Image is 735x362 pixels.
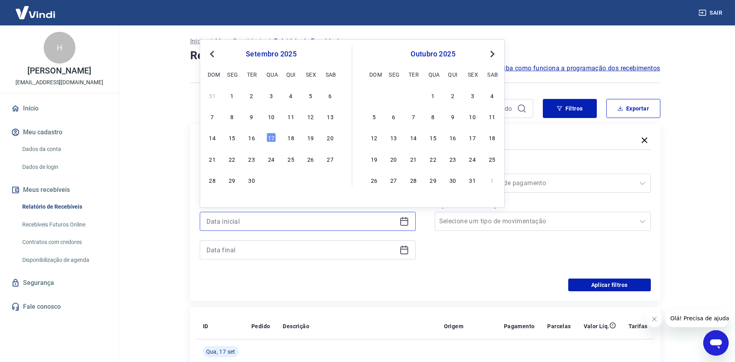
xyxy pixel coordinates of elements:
[227,133,237,142] div: Choose segunda-feira, 15 de setembro de 2025
[646,311,662,327] iframe: Fechar mensagem
[247,112,257,121] div: Choose terça-feira, 9 de setembro de 2025
[436,201,649,210] label: Tipo de Movimentação
[208,133,217,142] div: Choose domingo, 14 de setembro de 2025
[326,112,335,121] div: Choose sábado, 13 de setembro de 2025
[389,112,398,121] div: Choose segunda-feira, 6 de outubro de 2025
[369,175,379,185] div: Choose domingo, 26 de outubro de 2025
[206,49,336,59] div: setembro 2025
[468,91,477,100] div: Choose sexta-feira, 3 de outubro de 2025
[326,154,335,164] div: Choose sábado, 27 de setembro de 2025
[19,141,109,157] a: Dados da conta
[266,70,276,79] div: qua
[409,175,418,185] div: Choose terça-feira, 28 de outubro de 2025
[274,37,342,46] p: Relatório de Recebíveis
[487,154,497,164] div: Choose sábado, 25 de outubro de 2025
[190,48,660,64] h4: Relatório de Recebíveis
[251,322,270,330] p: Pedido
[389,133,398,142] div: Choose segunda-feira, 13 de outubro de 2025
[306,91,315,100] div: Choose sexta-feira, 5 de setembro de 2025
[306,70,315,79] div: sex
[409,91,418,100] div: Choose terça-feira, 30 de setembro de 2025
[215,37,264,46] a: Meus Recebíveis
[206,89,336,186] div: month 2025-09
[206,244,396,256] input: Data final
[428,112,438,121] div: Choose quarta-feira, 8 de outubro de 2025
[409,70,418,79] div: ter
[448,112,457,121] div: Choose quinta-feira, 9 de outubro de 2025
[306,154,315,164] div: Choose sexta-feira, 26 de setembro de 2025
[468,154,477,164] div: Choose sexta-feira, 24 de outubro de 2025
[487,91,497,100] div: Choose sábado, 4 de outubro de 2025
[487,70,497,79] div: sab
[448,91,457,100] div: Choose quinta-feira, 2 de outubro de 2025
[369,70,379,79] div: dom
[286,175,296,185] div: Choose quinta-feira, 2 de outubro de 2025
[10,124,109,141] button: Meu cadastro
[247,70,257,79] div: ter
[227,112,237,121] div: Choose segunda-feira, 8 de setembro de 2025
[444,322,463,330] p: Origem
[389,175,398,185] div: Choose segunda-feira, 27 de outubro de 2025
[247,91,257,100] div: Choose terça-feira, 2 de setembro de 2025
[208,70,217,79] div: dom
[209,37,212,46] p: /
[368,49,498,59] div: outubro 2025
[44,32,75,64] div: H
[10,0,61,25] img: Vindi
[10,100,109,117] a: Início
[247,154,257,164] div: Choose terça-feira, 23 de setembro de 2025
[227,91,237,100] div: Choose segunda-feira, 1 de setembro de 2025
[19,159,109,175] a: Dados de login
[247,175,257,185] div: Choose terça-feira, 30 de setembro de 2025
[266,133,276,142] div: Choose quarta-feira, 17 de setembro de 2025
[227,154,237,164] div: Choose segunda-feira, 22 de setembro de 2025
[468,133,477,142] div: Choose sexta-feira, 17 de outubro de 2025
[326,175,335,185] div: Choose sábado, 4 de outubro de 2025
[286,154,296,164] div: Choose quinta-feira, 25 de setembro de 2025
[389,70,398,79] div: seg
[629,322,648,330] p: Tarifas
[206,215,396,227] input: Data inicial
[326,91,335,100] div: Choose sábado, 6 de setembro de 2025
[409,133,418,142] div: Choose terça-feira, 14 de outubro de 2025
[306,175,315,185] div: Choose sexta-feira, 3 de outubro de 2025
[666,310,729,327] iframe: Mensagem da empresa
[266,112,276,121] div: Choose quarta-feira, 10 de setembro de 2025
[203,322,208,330] p: ID
[208,175,217,185] div: Choose domingo, 28 de setembro de 2025
[409,112,418,121] div: Choose terça-feira, 7 de outubro de 2025
[468,70,477,79] div: sex
[448,70,457,79] div: qui
[369,154,379,164] div: Choose domingo, 19 de outubro de 2025
[208,112,217,121] div: Choose domingo, 7 de setembro de 2025
[326,133,335,142] div: Choose sábado, 20 de setembro de 2025
[19,252,109,268] a: Disponibilização de agenda
[436,163,649,172] label: Forma de Pagamento
[207,49,217,59] button: Previous Month
[369,112,379,121] div: Choose domingo, 5 de outubro de 2025
[10,181,109,199] button: Meus recebíveis
[468,112,477,121] div: Choose sexta-feira, 10 de outubro de 2025
[697,6,725,20] button: Sair
[368,89,498,186] div: month 2025-10
[487,133,497,142] div: Choose sábado, 18 de outubro de 2025
[428,133,438,142] div: Choose quarta-feira, 15 de outubro de 2025
[326,70,335,79] div: sab
[286,70,296,79] div: qui
[286,133,296,142] div: Choose quinta-feira, 18 de setembro de 2025
[266,91,276,100] div: Choose quarta-feira, 3 de setembro de 2025
[5,6,67,12] span: Olá! Precisa de ajuda?
[208,91,217,100] div: Choose domingo, 31 de agosto de 2025
[488,49,497,59] button: Next Month
[268,37,270,46] p: /
[227,70,237,79] div: seg
[208,154,217,164] div: Choose domingo, 21 de setembro de 2025
[496,64,660,73] a: Saiba como funciona a programação dos recebimentos
[468,175,477,185] div: Choose sexta-feira, 31 de outubro de 2025
[547,322,571,330] p: Parcelas
[190,37,206,46] a: Início
[10,274,109,292] a: Segurança
[266,175,276,185] div: Choose quarta-feira, 1 de outubro de 2025
[389,154,398,164] div: Choose segunda-feira, 20 de outubro de 2025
